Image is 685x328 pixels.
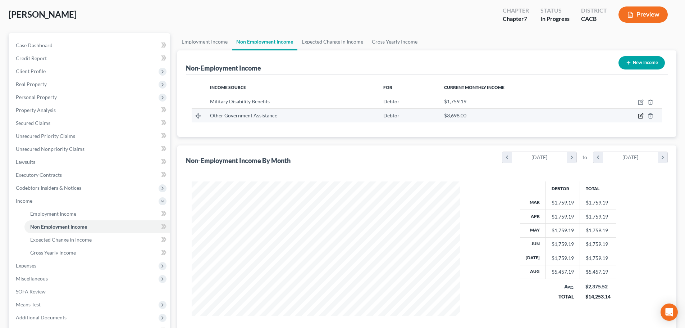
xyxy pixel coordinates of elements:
[444,85,504,90] span: Current Monthly Income
[580,265,616,279] td: $5,457.19
[503,15,529,23] div: Chapter
[520,251,546,265] th: [DATE]
[10,39,170,52] a: Case Dashboard
[232,33,297,50] a: Non Employment Income
[551,293,574,300] div: TOTAL
[16,314,67,320] span: Additional Documents
[16,107,56,113] span: Property Analysis
[16,81,47,87] span: Real Property
[552,213,574,220] div: $1,759.19
[512,152,567,163] div: [DATE]
[10,130,170,143] a: Unsecured Priority Claims
[520,210,546,223] th: Apr
[545,181,580,196] th: Debtor
[580,181,616,196] th: Total
[540,6,570,15] div: Status
[16,275,48,282] span: Miscellaneous
[30,250,76,256] span: Gross Yearly Income
[9,9,77,19] span: [PERSON_NAME]
[210,98,270,104] span: Military Disability Benefits
[10,285,170,298] a: SOFA Review
[580,251,616,265] td: $1,759.19
[30,211,76,217] span: Employment Income
[16,198,32,204] span: Income
[552,227,574,234] div: $1,759.19
[10,52,170,65] a: Credit Report
[16,159,35,165] span: Lawsuits
[383,85,392,90] span: For
[551,283,574,290] div: Avg.
[210,85,246,90] span: Income Source
[10,104,170,117] a: Property Analysis
[581,15,607,23] div: CACB
[552,255,574,262] div: $1,759.19
[30,224,87,230] span: Non Employment Income
[24,246,170,259] a: Gross Yearly Income
[16,120,50,126] span: Secured Claims
[24,207,170,220] a: Employment Income
[186,64,261,72] div: Non-Employment Income
[16,301,41,307] span: Means Test
[10,169,170,181] a: Executory Contracts
[16,55,47,61] span: Credit Report
[16,288,46,295] span: SOFA Review
[16,185,81,191] span: Codebtors Insiders & Notices
[383,112,399,118] span: Debtor
[10,143,170,156] a: Unsecured Nonpriority Claims
[585,283,611,290] div: $2,375.52
[580,210,616,223] td: $1,759.19
[16,133,75,139] span: Unsecured Priority Claims
[186,156,291,165] div: Non-Employment Income By Month
[580,237,616,251] td: $1,759.19
[567,152,576,163] i: chevron_right
[520,196,546,210] th: Mar
[367,33,422,50] a: Gross Yearly Income
[24,233,170,246] a: Expected Change in Income
[16,94,57,100] span: Personal Property
[383,98,399,104] span: Debtor
[540,15,570,23] div: In Progress
[444,112,466,118] span: $3,698.00
[658,152,667,163] i: chevron_right
[16,42,52,48] span: Case Dashboard
[177,33,232,50] a: Employment Income
[585,293,611,300] div: $14,253.14
[524,15,527,22] span: 7
[520,265,546,279] th: Aug
[580,196,616,210] td: $1,759.19
[444,98,466,104] span: $1,759.19
[30,237,92,243] span: Expected Change in Income
[603,152,658,163] div: [DATE]
[503,6,529,15] div: Chapter
[618,56,665,69] button: New Income
[16,68,46,74] span: Client Profile
[10,156,170,169] a: Lawsuits
[16,146,85,152] span: Unsecured Nonpriority Claims
[661,304,678,321] div: Open Intercom Messenger
[10,117,170,130] a: Secured Claims
[552,241,574,248] div: $1,759.19
[24,220,170,233] a: Non Employment Income
[16,172,62,178] span: Executory Contracts
[593,152,603,163] i: chevron_left
[502,152,512,163] i: chevron_left
[210,112,277,118] span: Other Government Assistance
[16,262,36,269] span: Expenses
[520,224,546,237] th: May
[583,154,587,161] span: to
[580,224,616,237] td: $1,759.19
[520,237,546,251] th: Jun
[581,6,607,15] div: District
[618,6,668,23] button: Preview
[552,268,574,275] div: $5,457.19
[297,33,367,50] a: Expected Change in Income
[552,199,574,206] div: $1,759.19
